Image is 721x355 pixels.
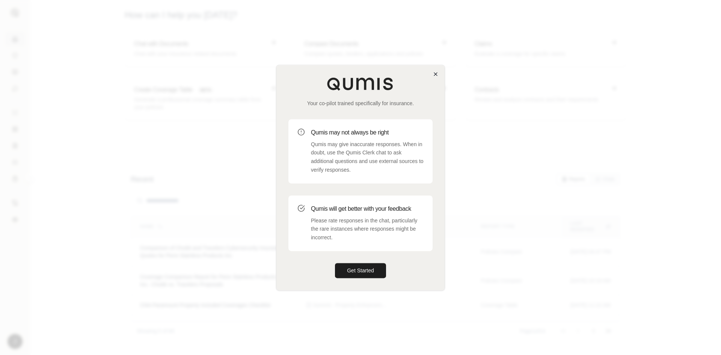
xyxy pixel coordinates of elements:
[311,140,424,174] p: Qumis may give inaccurate responses. When in doubt, use the Qumis Clerk chat to ask additional qu...
[335,263,386,278] button: Get Started
[311,128,424,137] h3: Qumis may not always be right
[311,204,424,213] h3: Qumis will get better with your feedback
[327,77,394,91] img: Qumis Logo
[288,100,433,107] p: Your co-pilot trained specifically for insurance.
[311,216,424,242] p: Please rate responses in the chat, particularly the rare instances where responses might be incor...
